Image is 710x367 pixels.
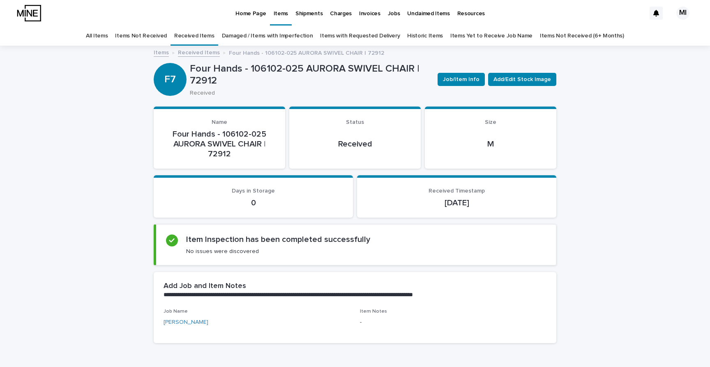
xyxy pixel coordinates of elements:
p: Received [299,139,411,149]
span: Job Name [164,309,188,314]
p: - [360,318,546,327]
p: No issues were discovered [186,248,259,255]
p: Received [190,90,428,97]
p: Four Hands - 106102-025 AURORA SWIVEL CHAIR | 72912 [190,63,431,87]
button: Add/Edit Stock Image [488,73,556,86]
a: Historic Items [407,26,443,46]
p: 0 [164,198,343,208]
span: Add/Edit Stock Image [493,75,551,84]
a: Items Not Received [115,26,166,46]
span: Status [346,119,364,125]
a: Items Not Received (6+ Months) [540,26,624,46]
img: eEnAHf6CC7Rl_lsM001nKxAipgZ4mVTdD7gP7XA6hRU [16,5,41,21]
a: Items with Requested Delivery [320,26,400,46]
a: Items Yet to Receive Job Name [450,26,532,46]
span: Size [485,119,496,125]
div: MI [676,7,689,20]
p: Four Hands - 106102-025 AURORA SWIVEL CHAIR | 72912 [229,48,384,57]
span: Job/Item Info [443,75,479,84]
p: Four Hands - 106102-025 AURORA SWIVEL CHAIR | 72912 [164,129,275,159]
button: Job/Item Info [438,73,485,86]
p: [DATE] [367,198,546,208]
span: Item Notes [360,309,387,314]
a: Items [154,47,169,57]
span: Name [212,119,227,125]
h2: Add Job and Item Notes [164,282,246,291]
a: Received Items [174,26,214,46]
span: Days in Storage [232,188,275,194]
a: Damaged / Items with Imperfection [222,26,313,46]
a: Received Items [178,47,220,57]
div: F7 [154,40,187,85]
h2: Item Inspection has been completed successfully [186,235,370,244]
a: All Items [86,26,108,46]
p: M [435,139,546,149]
a: [PERSON_NAME] [164,318,208,327]
span: Received Timestamp [429,188,485,194]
